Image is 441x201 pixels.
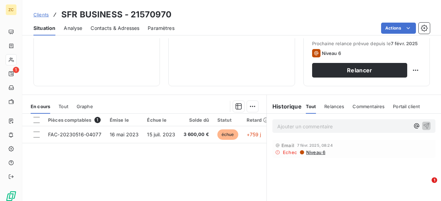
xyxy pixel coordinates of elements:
h6: Historique [267,102,302,111]
span: échue [217,129,238,140]
span: Tout [59,104,68,109]
span: Graphe [77,104,93,109]
div: Statut [217,117,238,123]
span: Niveau 6 [322,50,341,56]
div: Échue le [147,117,175,123]
a: 1 [6,68,16,79]
span: Echec [283,150,297,155]
div: Pièces comptables [48,117,101,123]
span: Contacts & Adresses [91,25,139,32]
span: Prochaine relance prévue depuis le [312,41,421,46]
span: Niveau 6 [305,150,325,155]
span: 1 [13,67,19,73]
div: ZC [6,4,17,15]
span: Relances [324,104,344,109]
span: 1 [94,117,101,123]
div: Solde dû [184,117,209,123]
span: Paramètres [148,25,175,32]
span: Portail client [393,104,420,109]
span: Commentaires [353,104,385,109]
span: En cours [31,104,50,109]
span: +759 j [247,131,261,137]
span: 1 [432,177,437,183]
span: 7 févr. 2025 [391,41,418,46]
iframe: Intercom live chat [417,177,434,194]
span: 15 juil. 2023 [147,131,175,137]
span: Tout [306,104,316,109]
div: Émise le [110,117,139,123]
span: Email [281,143,294,148]
h3: SFR BUSINESS - 21570970 [61,8,171,21]
span: Clients [33,12,49,17]
span: 16 mai 2023 [110,131,139,137]
span: Analyse [64,25,82,32]
button: Relancer [312,63,407,78]
span: 7 févr. 2025, 08:24 [297,143,333,147]
div: Retard [247,117,269,123]
button: Actions [381,23,416,34]
a: Clients [33,11,49,18]
span: Situation [33,25,55,32]
span: 3 600,00 € [184,131,209,138]
span: FAC-20230516-04077 [48,131,101,137]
